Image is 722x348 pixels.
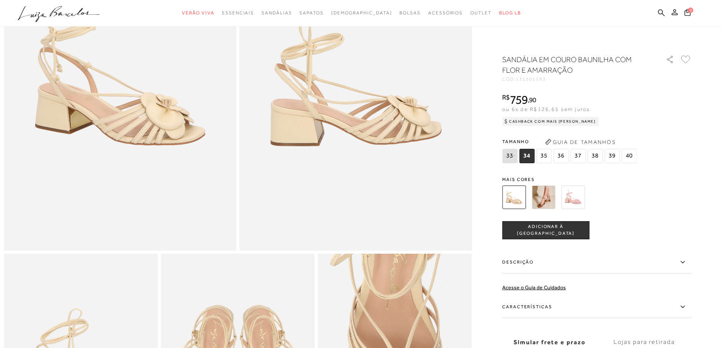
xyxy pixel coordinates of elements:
[502,136,639,147] span: Tamanho
[502,221,589,239] button: ADICIONAR À [GEOGRAPHIC_DATA]
[502,186,526,209] img: SANDÁLIA EM COURO BAUNILHA COM FLOR E AMARRAÇÃO
[570,149,586,163] span: 37
[532,186,555,209] img: SANDÁLIA EM COURO CARAMELO COM FLOR E AMARRAÇÃO
[622,149,637,163] span: 40
[399,6,421,20] a: categoryNavScreenReaderText
[542,136,618,148] button: Guia de Tamanhos
[516,76,546,82] span: 131301193
[553,149,569,163] span: 36
[470,10,492,16] span: Outlet
[536,149,551,163] span: 35
[561,186,585,209] img: SANDÁLIA EM COURO ROSA GLACÊ COM FLOR E AMARRAÇÃO
[331,6,392,20] a: noSubCategoriesText
[528,97,536,103] i: ,
[499,6,521,20] a: BLOG LB
[299,10,323,16] span: Sapatos
[470,6,492,20] a: categoryNavScreenReaderText
[502,251,692,273] label: Descrição
[182,6,215,20] a: categoryNavScreenReaderText
[399,10,421,16] span: Bolsas
[688,8,693,13] span: 0
[502,77,654,81] div: CÓD:
[502,117,599,126] div: Cashback com Mais [PERSON_NAME]
[499,10,521,16] span: BLOG LB
[182,10,215,16] span: Verão Viva
[299,6,323,20] a: categoryNavScreenReaderText
[262,10,292,16] span: Sandálias
[222,6,254,20] a: categoryNavScreenReaderText
[502,106,590,112] span: ou 6x de R$126,65 sem juros
[502,177,692,182] span: Mais cores
[331,10,392,16] span: [DEMOGRAPHIC_DATA]
[262,6,292,20] a: categoryNavScreenReaderText
[222,10,254,16] span: Essenciais
[428,6,463,20] a: categoryNavScreenReaderText
[510,93,528,106] span: 759
[503,223,589,237] span: ADICIONAR À [GEOGRAPHIC_DATA]
[502,54,644,75] h1: SANDÁLIA EM COURO BAUNILHA COM FLOR E AMARRAÇÃO
[605,149,620,163] span: 39
[682,8,693,19] button: 0
[587,149,603,163] span: 38
[529,96,536,104] span: 90
[502,94,510,101] i: R$
[428,10,463,16] span: Acessórios
[502,149,517,163] span: 33
[502,284,566,290] a: Acesse o Guia de Cuidados
[502,296,692,318] label: Características
[519,149,534,163] span: 34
